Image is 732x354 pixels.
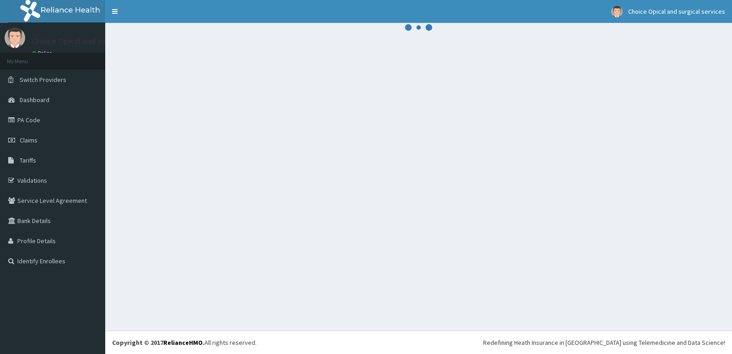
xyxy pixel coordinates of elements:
[163,338,203,347] a: RelianceHMO
[611,6,623,17] img: User Image
[32,37,156,45] p: Choice Opical and surgical services
[405,14,432,41] svg: audio-loading
[112,338,205,347] strong: Copyright © 2017 .
[105,331,732,354] footer: All rights reserved.
[20,96,49,104] span: Dashboard
[628,7,725,16] span: Choice Opical and surgical services
[20,156,36,164] span: Tariffs
[20,76,66,84] span: Switch Providers
[20,136,38,144] span: Claims
[32,50,54,56] a: Online
[483,338,725,347] div: Redefining Heath Insurance in [GEOGRAPHIC_DATA] using Telemedicine and Data Science!
[5,27,25,48] img: User Image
